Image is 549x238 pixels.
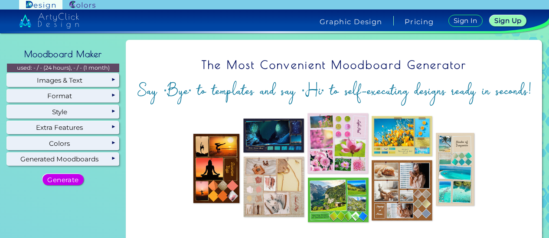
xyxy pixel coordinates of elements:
img: ArtyClick Colors logo [69,1,95,9]
div: Generated Moodboards [7,153,119,166]
a: Sign Up [490,15,526,26]
a: Sign In [448,15,483,27]
h1: The Most Convenient Moodboard Generator [133,53,535,77]
div: Format [7,90,119,103]
img: overview.jpg [133,109,535,228]
img: artyclick_design_logo_white_combined_path.svg [19,13,79,29]
div: Images & Text [7,74,119,87]
a: Pricing [405,18,434,25]
h5: Sign In [454,17,477,24]
h4: Graphic Design [320,18,382,25]
h2: Say "Bye" to templates and say "Hi" to self-executing designs ready in seconds! [133,80,535,102]
div: Extra Features [7,121,119,134]
h2: Moodboard Maker [20,45,107,64]
h5: Generate [47,177,79,183]
div: Style [7,105,119,118]
div: Colors [7,137,119,150]
h5: Sign Up [494,17,521,24]
p: used: - / - (24 hours), - / - (1 month) [7,64,119,72]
